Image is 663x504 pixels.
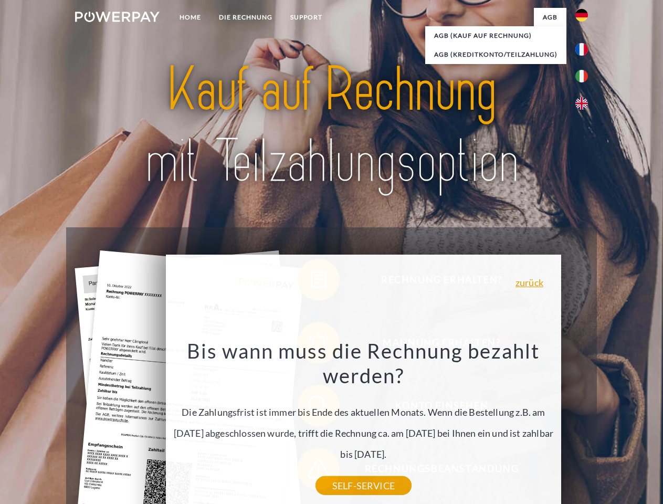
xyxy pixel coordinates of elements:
a: agb [534,8,566,27]
a: zurück [515,278,543,287]
img: title-powerpay_de.svg [100,50,563,201]
h3: Bis wann muss die Rechnung bezahlt werden? [172,338,555,388]
a: SUPPORT [281,8,331,27]
img: de [575,9,588,22]
a: Home [171,8,210,27]
a: AGB (Kreditkonto/Teilzahlung) [425,45,566,64]
img: fr [575,43,588,56]
img: it [575,70,588,82]
img: logo-powerpay-white.svg [75,12,160,22]
a: DIE RECHNUNG [210,8,281,27]
a: AGB (Kauf auf Rechnung) [425,26,566,45]
a: SELF-SERVICE [315,476,412,495]
div: Die Zahlungsfrist ist immer bis Ende des aktuellen Monats. Wenn die Bestellung z.B. am [DATE] abg... [172,338,555,486]
img: en [575,97,588,110]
